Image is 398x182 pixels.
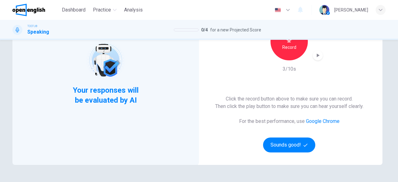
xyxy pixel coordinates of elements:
a: Google Chrome [306,118,340,124]
img: OpenEnglish logo [12,4,45,16]
img: robot icon [86,40,125,80]
h6: 3/10s [283,65,296,73]
button: Practice [90,4,119,16]
button: Analysis [122,4,145,16]
span: 0 / 4 [201,26,208,34]
img: Profile picture [319,5,329,15]
div: [PERSON_NAME] [334,6,368,14]
a: OpenEnglish logo [12,4,59,16]
h6: Record [282,44,296,51]
span: Dashboard [62,6,86,14]
span: Your responses will be evaluated by AI [68,85,144,105]
span: Analysis [124,6,143,14]
button: Sounds good! [263,138,315,152]
button: Record [271,23,308,60]
h6: Click the record button above to make sure you can record. Then click the play button to make sur... [215,95,363,110]
h6: For the best performance, use [239,118,340,125]
span: for a new Projected Score [210,26,261,34]
h1: Speaking [27,28,49,36]
button: Dashboard [59,4,88,16]
span: TOEFL® [27,24,37,28]
img: en [274,8,282,12]
span: Practice [93,6,111,14]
